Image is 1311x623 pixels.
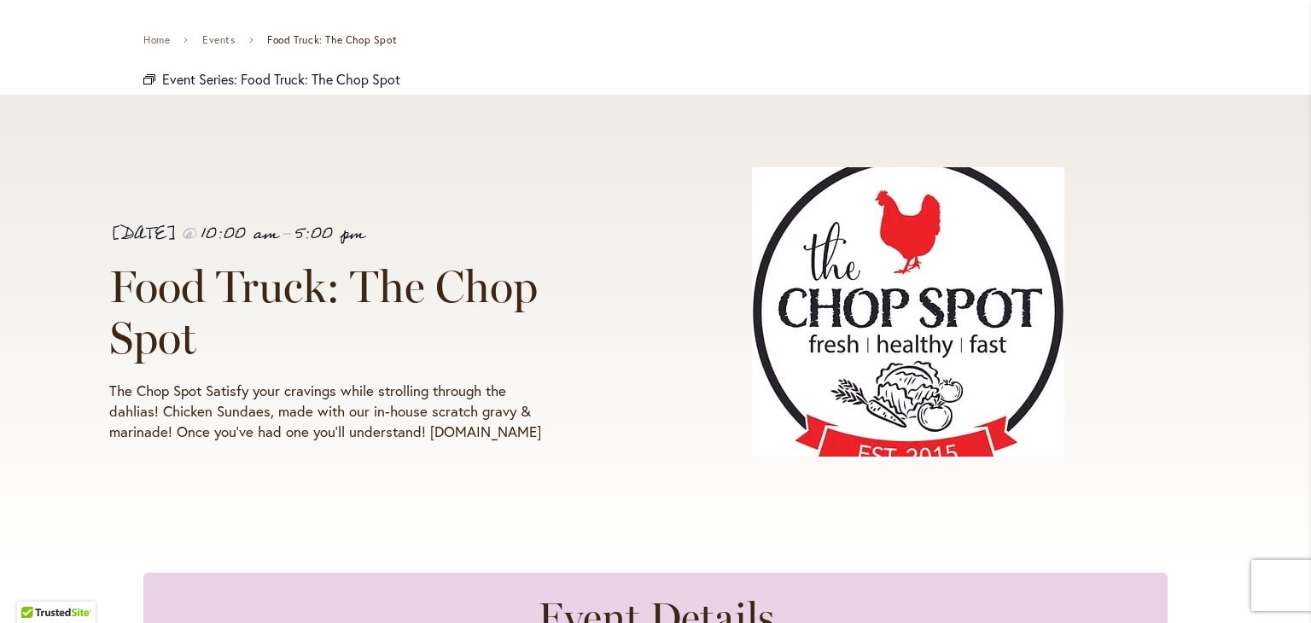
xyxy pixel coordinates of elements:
[109,381,552,442] p: The Chop Spot Satisfy your cravings while strolling through the dahlias! Chicken Sundaes, made wi...
[181,218,197,250] span: @
[241,70,400,88] a: Food Truck: The Chop Spot
[201,218,278,250] span: 10:00 am
[202,34,236,46] a: Events
[13,562,61,610] iframe: Launch Accessibility Center
[282,218,291,250] span: -
[143,69,155,91] em: Event Series:
[109,218,178,250] span: [DATE]
[294,218,364,250] span: 5:00 pm
[109,259,538,364] span: Food Truck: The Chop Spot
[752,167,1064,457] img: The Chop Spot PDX
[162,70,237,88] span: Event Series:
[267,34,397,46] span: Food Truck: The Chop Spot
[143,34,170,46] a: Home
